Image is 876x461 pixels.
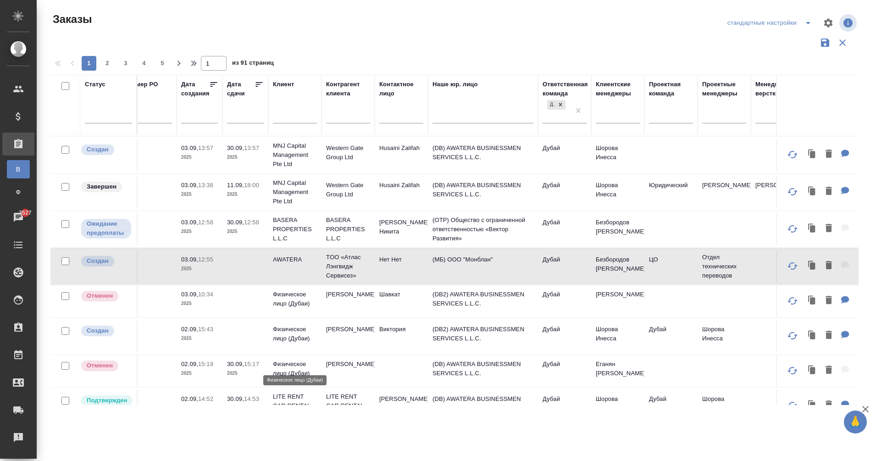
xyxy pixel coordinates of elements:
p: 2025 [227,153,264,162]
span: Заказы [50,12,92,27]
div: split button [725,16,817,30]
td: (OTP) Общество с ограниченной ответственностью «Вектор Развития» [428,211,538,248]
div: Выставляется автоматически при создании заказа [80,255,132,267]
td: Еганян [PERSON_NAME] [591,355,644,387]
span: 4 [137,59,151,68]
span: 🙏 [848,412,863,432]
p: 12:58 [244,219,259,226]
p: 02.09, [181,395,198,402]
td: Безбородов [PERSON_NAME] [591,250,644,283]
td: [PERSON_NAME] [591,285,644,317]
button: 2 [100,56,115,71]
p: [PERSON_NAME] [326,360,370,369]
p: 12:55 [198,256,213,263]
div: Дата сдачи [227,80,255,98]
p: 2025 [227,190,264,199]
td: Шорова Инесса [591,139,644,171]
td: Безбородов [PERSON_NAME] [591,213,644,245]
button: Клонировать [804,256,821,275]
p: Создан [87,256,109,266]
p: 2025 [181,153,218,162]
p: LITE RENT CAR RENTAL CO. L.L.C [273,392,317,420]
button: Обновить [782,144,804,166]
a: 3527 [2,206,34,229]
p: Отменен [87,291,113,300]
button: Удалить [821,396,837,415]
span: Настроить таблицу [817,12,839,34]
td: Дубай [538,320,591,352]
p: 2025 [227,227,264,236]
p: LITE RENT CAR RENTAL CO. L.L.C [326,392,370,420]
p: 2025 [181,299,218,308]
p: 11.09, [227,182,244,189]
td: [PERSON_NAME] Никита [375,213,428,245]
td: Шорова Инесса [591,390,644,422]
span: 5 [155,59,170,68]
p: 2025 [227,404,264,413]
a: В [7,160,30,178]
button: 4 [137,56,151,71]
p: 03.09, [181,144,198,151]
td: [PERSON_NAME] [698,176,751,208]
p: 03.09, [181,219,198,226]
div: Менеджеры верстки [755,80,799,98]
td: Дубай [538,285,591,317]
p: 13:57 [244,144,259,151]
td: (МБ) ООО "Монблан" [428,250,538,283]
div: Дата создания [181,80,209,98]
td: Виктория [375,320,428,352]
td: (DB2) AWATERA BUSINESSMEN SERVICES L.L.C. [428,285,538,317]
span: 3 [118,59,133,68]
p: AWATERA [273,255,317,264]
td: Дубай [538,139,591,171]
div: Проектные менеджеры [702,80,746,98]
p: 02.09, [181,326,198,333]
button: Клонировать [804,291,821,310]
span: Посмотреть информацию [839,14,859,32]
p: BASERA PROPERTIES L.L.C [273,216,317,243]
p: [PERSON_NAME] [326,290,370,299]
p: 14:52 [198,395,213,402]
button: 3 [118,56,133,71]
td: Дубай [538,176,591,208]
td: Дубай [538,213,591,245]
div: Ответственная команда [543,80,588,98]
div: Статус [85,80,105,89]
td: Дубай [538,355,591,387]
p: 30.09, [227,361,244,367]
div: Контактное лицо [379,80,423,98]
span: из 91 страниц [232,57,274,71]
p: 30.09, [227,395,244,402]
p: Ожидание предоплаты [87,219,126,238]
button: Клонировать [804,396,821,415]
button: Обновить [782,360,804,382]
p: [PERSON_NAME] [755,181,799,190]
p: BASERA PROPERTIES L.L.C [326,216,370,243]
td: Husaini Zalifah [375,139,428,171]
td: Отдел технических переводов [698,248,751,285]
button: Удалить [821,256,837,275]
button: Обновить [782,290,804,312]
td: (DB) AWATERA BUSINESSMEN SERVICES L.L.C. [428,390,538,422]
p: 2025 [227,369,264,378]
button: Удалить [821,219,837,238]
p: 12:58 [198,219,213,226]
button: Сохранить фильтры [816,34,834,51]
div: Контрагент клиента [326,80,370,98]
p: 2025 [181,334,218,343]
button: Сбросить фильтры [834,34,851,51]
span: Ф [11,188,25,197]
td: Нет Нет [375,250,428,283]
button: 5 [155,56,170,71]
p: Физическое лицо (Дубаи) [273,360,317,378]
button: Обновить [782,255,804,277]
div: Выставляет КМ после отмены со стороны клиента. Если уже после запуска – КМ пишет ПМу про отмену, ... [80,290,132,302]
p: 14:53 [244,395,259,402]
p: 2025 [181,190,218,199]
button: Обновить [782,325,804,347]
p: 2025 [181,369,218,378]
p: Создан [87,145,109,154]
button: 🙏 [844,411,867,433]
p: 18:00 [244,182,259,189]
div: Выставляет КМ после уточнения всех необходимых деталей и получения согласия клиента на запуск. С ... [80,394,132,407]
